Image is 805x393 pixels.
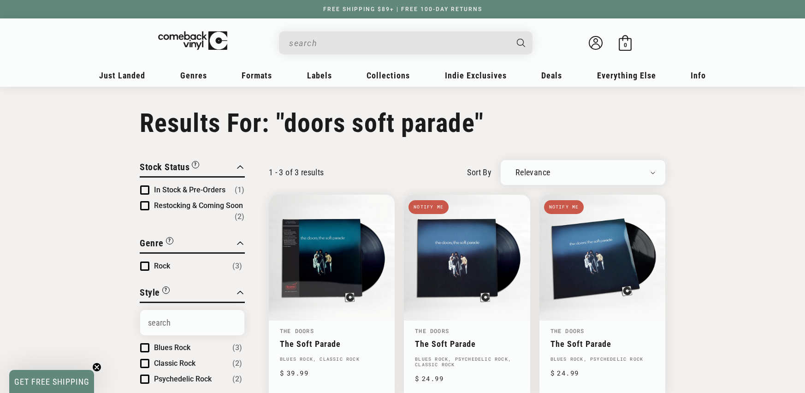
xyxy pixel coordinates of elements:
label: sort by [467,166,491,179]
span: Genre [140,238,164,249]
span: Classic Rock [154,359,195,368]
span: Formats [242,71,272,80]
div: GET FREE SHIPPINGClose teaser [9,370,94,393]
h1: Results For: "doors soft parade" [140,108,665,138]
span: Info [691,71,706,80]
span: Stock Status [140,161,189,173]
input: search [289,34,508,53]
a: The Doors [550,327,585,334]
span: GET FREE SHIPPING [14,377,89,387]
span: Style [140,287,160,298]
span: Number of products: (3) [232,342,242,353]
span: Number of products: (3) [232,261,242,272]
a: The Soft Parade [280,339,384,349]
span: 0 [624,42,627,48]
span: Blues Rock [154,343,190,352]
span: In Stock & Pre-Orders [154,185,225,194]
button: Search [509,31,534,54]
span: Genres [180,71,207,80]
span: Rock [154,262,170,270]
span: Number of products: (2) [232,358,242,369]
span: Psychedelic Rock [154,375,212,383]
p: 1 - 3 of 3 results [269,167,324,177]
span: Labels [307,71,332,80]
a: The Doors [415,327,449,334]
span: Number of products: (2) [235,211,244,222]
span: Just Landed [99,71,145,80]
a: The Soft Parade [550,339,654,349]
span: Deals [541,71,562,80]
a: FREE SHIPPING $89+ | FREE 100-DAY RETURNS [314,6,491,12]
button: Filter by Style [140,286,170,302]
span: Everything Else [597,71,656,80]
span: Indie Exclusives [445,71,507,80]
button: Filter by Stock Status [140,160,199,176]
span: Collections [367,71,410,80]
span: Number of products: (1) [235,185,244,196]
span: Number of products: (2) [232,374,242,385]
div: Search [279,31,533,54]
a: The Soft Parade [415,339,519,349]
span: Restocking & Coming Soon [154,201,243,210]
input: Search Options [140,310,244,335]
button: Filter by Genre [140,236,173,252]
a: The Doors [280,327,314,334]
button: Close teaser [92,363,101,372]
